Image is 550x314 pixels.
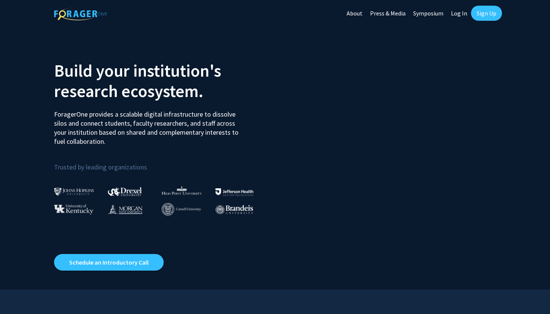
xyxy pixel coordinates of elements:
img: Morgan State University [108,204,143,214]
a: Opens in a new tab [54,254,164,271]
img: Johns Hopkins University [54,188,94,195]
img: University of Kentucky [54,204,93,214]
a: Sign Up [471,6,502,21]
img: Brandeis University [215,205,253,214]
img: Drexel University [108,187,142,196]
img: ForagerOne Logo [54,7,107,20]
img: Cornell University [162,203,201,215]
p: Trusted by leading organizations [54,152,270,173]
h2: Build your institution's research ecosystem. [54,60,270,101]
p: ForagerOne provides a scalable digital infrastructure to dissolve silos and connect students, fac... [54,104,244,146]
img: Thomas Jefferson University [215,188,253,195]
img: High Point University [162,186,202,195]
